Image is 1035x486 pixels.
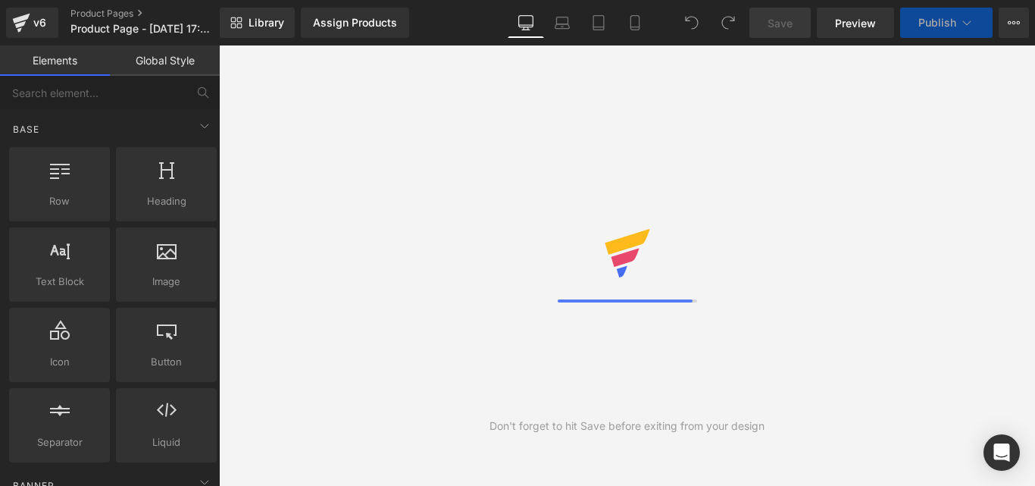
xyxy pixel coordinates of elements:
[120,193,212,209] span: Heading
[6,8,58,38] a: v6
[580,8,617,38] a: Tablet
[677,8,707,38] button: Undo
[110,45,220,76] a: Global Style
[120,274,212,290] span: Image
[983,434,1020,471] div: Open Intercom Messenger
[70,8,245,20] a: Product Pages
[220,8,295,38] a: New Library
[120,354,212,370] span: Button
[313,17,397,29] div: Assign Products
[14,354,105,370] span: Icon
[544,8,580,38] a: Laptop
[617,8,653,38] a: Mobile
[120,434,212,450] span: Liquid
[768,15,793,31] span: Save
[918,17,956,29] span: Publish
[835,15,876,31] span: Preview
[30,13,49,33] div: v6
[489,418,765,434] div: Don't forget to hit Save before exiting from your design
[999,8,1029,38] button: More
[14,434,105,450] span: Separator
[508,8,544,38] a: Desktop
[249,16,284,30] span: Library
[11,122,41,136] span: Base
[70,23,216,35] span: Product Page - [DATE] 17:01:16
[900,8,993,38] button: Publish
[817,8,894,38] a: Preview
[14,274,105,290] span: Text Block
[14,193,105,209] span: Row
[713,8,743,38] button: Redo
